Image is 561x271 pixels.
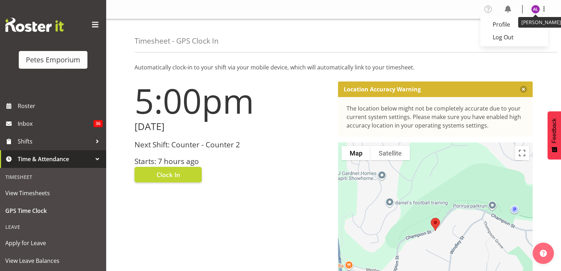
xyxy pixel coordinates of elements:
a: GPS Time Clock [2,202,104,220]
h2: [DATE] [134,121,330,132]
a: Profile [480,18,548,31]
img: help-xxl-2.png [540,250,547,257]
button: Show satellite imagery [371,146,410,160]
h3: Next Shift: Counter - Counter 2 [134,141,330,149]
a: View Timesheets [2,184,104,202]
button: Clock In [134,167,202,182]
div: Petes Emporium [26,55,80,65]
a: View Leave Balances [2,252,104,270]
a: Apply for Leave [2,234,104,252]
span: Apply for Leave [5,238,101,248]
img: abigail-lane11345.jpg [531,5,540,13]
span: View Leave Balances [5,255,101,266]
button: Toggle fullscreen view [515,146,529,160]
h3: Starts: 7 hours ago [134,157,330,165]
div: The location below might not be completely accurate due to your current system settings. Please m... [347,104,525,130]
h4: Timesheet - GPS Clock In [134,37,219,45]
span: Time & Attendance [18,154,92,164]
span: Clock In [156,170,180,179]
p: Automatically clock-in to your shift via your mobile device, which will automatically link to you... [134,63,533,72]
span: 36 [93,120,103,127]
span: Shifts [18,136,92,147]
h1: 5:00pm [134,81,330,120]
button: Close message [520,86,527,93]
button: Feedback - Show survey [548,111,561,159]
button: Show street map [342,146,371,160]
span: Roster [18,101,103,111]
div: Leave [2,220,104,234]
span: View Timesheets [5,188,101,198]
a: Log Out [480,31,548,44]
img: Rosterit website logo [5,18,64,32]
span: Inbox [18,118,93,129]
span: GPS Time Clock [5,205,101,216]
p: Location Accuracy Warning [344,86,421,93]
span: Feedback [551,118,557,143]
div: Timesheet [2,170,104,184]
